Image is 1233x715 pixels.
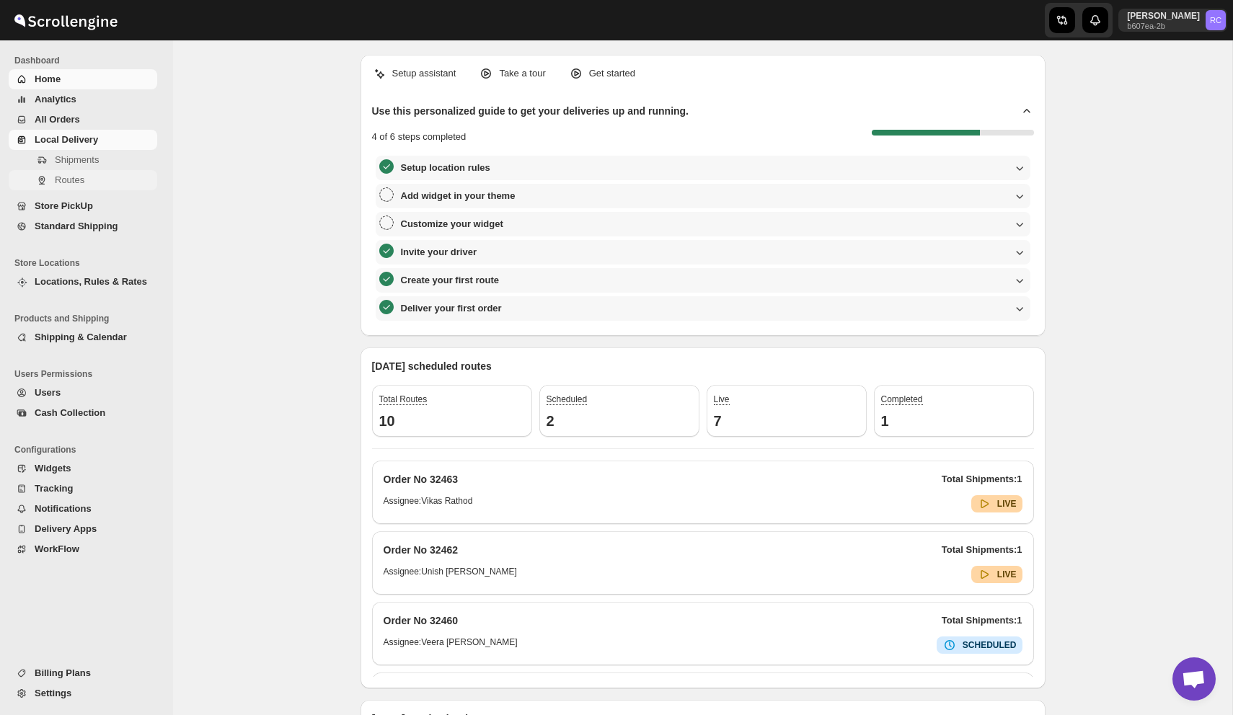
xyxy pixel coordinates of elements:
span: Store PickUp [35,200,93,211]
h6: Assignee: Unish [PERSON_NAME] [384,566,517,583]
button: Analytics [9,89,157,110]
span: Settings [35,688,71,698]
h2: Order No 32463 [384,472,459,487]
h3: 2 [547,412,692,430]
h2: Order No 32462 [384,543,459,557]
button: Users [9,383,157,403]
button: Locations, Rules & Rates [9,272,157,292]
span: Billing Plans [35,667,91,678]
button: Home [9,69,157,89]
img: ScrollEngine [12,2,120,38]
b: LIVE [997,499,1017,509]
button: All Orders [9,110,157,130]
h3: Setup location rules [401,161,490,175]
span: Rahul Chopra [1206,10,1226,30]
span: Dashboard [14,55,163,66]
h6: Assignee: Vikas Rathod [384,495,473,512]
span: Live [714,394,730,405]
span: Locations, Rules & Rates [35,276,147,287]
p: Total Shipments: 1 [942,543,1022,557]
h3: Invite your driver [401,245,477,259]
h3: Deliver your first order [401,301,502,316]
span: Products and Shipping [14,313,163,324]
button: Delivery Apps [9,519,157,539]
span: Configurations [14,444,163,456]
b: LIVE [997,569,1017,579]
span: Completed [881,394,923,405]
button: User menu [1118,9,1227,32]
p: Setup assistant [392,66,456,81]
p: Take a tour [499,66,545,81]
span: Standard Shipping [35,221,118,231]
span: Tracking [35,483,73,494]
span: Total Routes [379,394,428,405]
button: Shipping & Calendar [9,327,157,347]
button: Tracking [9,479,157,499]
button: Cash Collection [9,403,157,423]
button: Widgets [9,458,157,479]
span: Delivery Apps [35,523,97,534]
span: Routes [55,174,84,185]
p: [PERSON_NAME] [1127,10,1200,22]
span: Cash Collection [35,407,105,418]
div: Open chat [1172,657,1216,701]
h3: 7 [714,412,859,430]
h2: Order No 32460 [384,613,459,628]
span: Users [35,387,61,398]
span: Widgets [35,463,71,474]
button: Settings [9,683,157,703]
span: Home [35,74,61,84]
h2: Use this personalized guide to get your deliveries up and running. [372,104,689,118]
h3: 1 [881,412,1027,430]
span: WorkFlow [35,543,79,554]
span: Local Delivery [35,134,98,145]
p: b607ea-2b [1127,22,1200,30]
span: Notifications [35,503,92,514]
p: [DATE] scheduled routes [372,359,1034,373]
h3: 10 [379,412,525,430]
p: Get started [589,66,635,81]
span: Shipping & Calendar [35,332,127,342]
button: Billing Plans [9,663,157,683]
h3: Create your first route [401,273,500,288]
button: WorkFlow [9,539,157,559]
p: 4 of 6 steps completed [372,130,467,144]
p: Total Shipments: 1 [942,613,1022,628]
text: RC [1210,16,1221,25]
h6: Assignee: Veera [PERSON_NAME] [384,636,518,654]
span: Analytics [35,94,76,105]
b: SCHEDULED [963,640,1017,650]
h3: Add widget in your theme [401,189,516,203]
p: Total Shipments: 1 [942,472,1022,487]
button: Notifications [9,499,157,519]
span: Shipments [55,154,99,165]
span: Store Locations [14,257,163,269]
span: Users Permissions [14,368,163,380]
span: Scheduled [547,394,588,405]
button: Shipments [9,150,157,170]
span: All Orders [35,114,80,125]
button: Routes [9,170,157,190]
h3: Customize your widget [401,217,503,231]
